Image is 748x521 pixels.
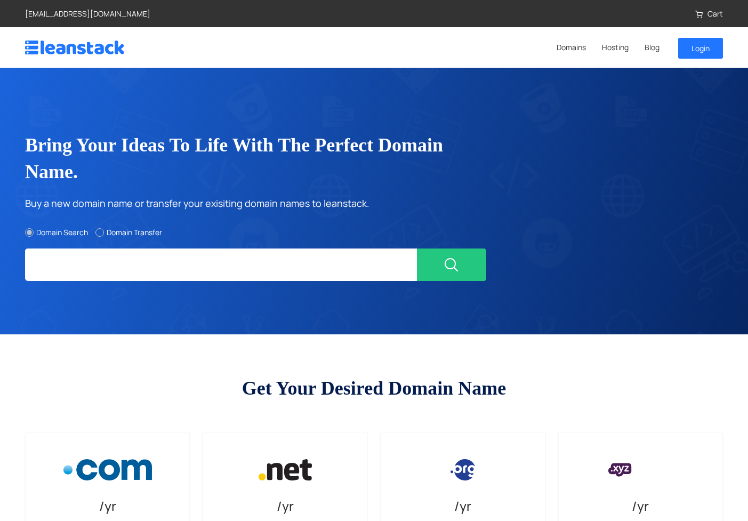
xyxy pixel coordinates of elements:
a: Blog [637,41,667,54]
a: Cart [695,9,723,19]
a: Domains [549,41,594,54]
label: Domain Search [25,229,88,236]
label: Domain Transfer [95,229,162,236]
a: [EMAIL_ADDRESS][DOMAIN_NAME] [25,9,150,19]
img: .org [451,459,475,480]
p: Buy a new domain name or transfer your exisiting domain names to leanstack. [25,196,486,211]
span: /yr [454,497,471,515]
img: .com [63,459,152,480]
a: Hosting [594,41,637,54]
span: /yr [632,497,649,515]
span: /yr [277,497,294,515]
h2: Bring your ideas to life with the perfect domain name. [25,132,486,186]
span: /yr [99,497,116,515]
h2: Get your desired domain name [25,377,723,400]
a: Login [678,38,723,59]
img: .net [259,459,312,480]
img: .xyz [608,459,672,480]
